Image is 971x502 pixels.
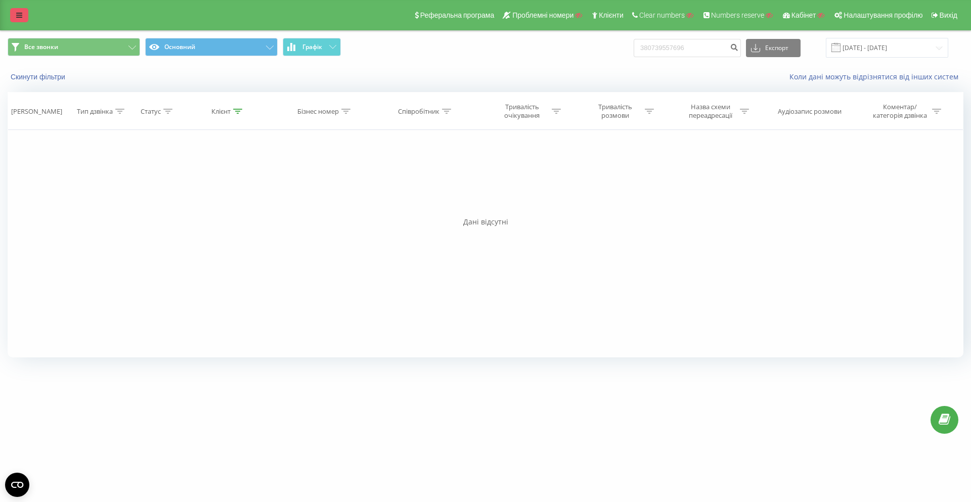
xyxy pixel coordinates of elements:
div: Тип дзвінка [77,107,113,116]
span: Кабінет [791,11,816,19]
button: Open CMP widget [5,473,29,497]
div: Клієнт [211,107,231,116]
span: Проблемні номери [512,11,573,19]
span: Вихід [940,11,957,19]
button: Експорт [746,39,801,57]
input: Пошук за номером [634,39,741,57]
a: Коли дані можуть відрізнятися вiд інших систем [789,72,963,81]
div: Назва схеми переадресації [683,103,737,120]
button: Графік [283,38,341,56]
div: Коментар/категорія дзвінка [870,103,930,120]
div: Тривалість розмови [588,103,642,120]
div: Статус [141,107,161,116]
button: Основний [145,38,278,56]
span: Все звонки [24,43,58,51]
span: Графік [302,43,322,51]
button: Скинути фільтри [8,72,70,81]
span: Clear numbers [639,11,685,19]
div: Співробітник [398,107,439,116]
span: Налаштування профілю [844,11,922,19]
span: Клієнти [599,11,624,19]
div: [PERSON_NAME] [11,107,62,116]
span: Numbers reserve [711,11,764,19]
button: Все звонки [8,38,140,56]
div: Дані відсутні [8,217,963,227]
span: Реферальна програма [420,11,495,19]
div: Бізнес номер [297,107,339,116]
div: Тривалість очікування [495,103,549,120]
div: Аудіозапис розмови [778,107,842,116]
